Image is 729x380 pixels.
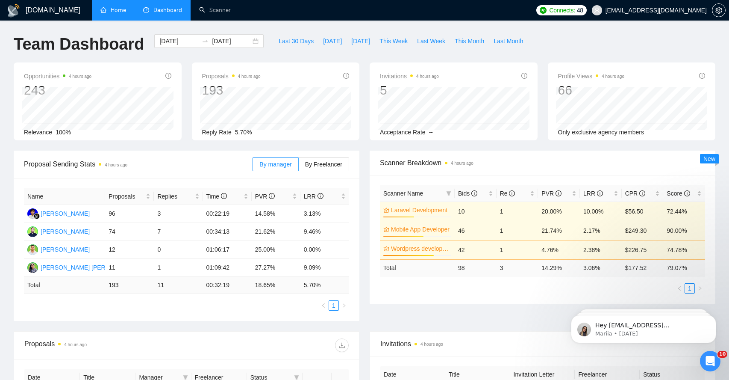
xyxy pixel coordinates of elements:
button: left [674,283,685,294]
td: 74.78% [663,240,705,259]
td: 21.74% [538,221,580,240]
img: FR [27,208,38,219]
button: Last 30 Days [274,34,318,48]
td: 3 [497,259,538,276]
a: Wordpress development [391,244,450,253]
td: 18.65 % [252,277,300,294]
button: Last Month [489,34,528,48]
time: 4 hours ago [238,74,261,79]
span: By manager [259,161,291,168]
span: info-circle [471,190,477,196]
img: logo [7,4,21,18]
li: Previous Page [318,300,329,311]
time: 4 hours ago [69,74,91,79]
li: Next Page [339,300,349,311]
td: 01:06:17 [203,241,252,259]
td: 0.00% [300,241,349,259]
span: to [202,38,209,45]
span: info-circle [684,190,690,196]
span: right [341,303,347,308]
td: 20.00% [538,202,580,221]
iframe: Intercom notifications message [558,297,729,357]
span: Invitations [380,71,439,81]
span: Only exclusive agency members [558,129,644,136]
span: filter [446,191,451,196]
td: 12 [105,241,154,259]
div: 5 [380,82,439,98]
span: user [594,7,600,13]
span: Bids [458,190,477,197]
td: 9.09% [300,259,349,277]
td: Total [380,259,455,276]
td: $249.30 [622,221,664,240]
time: 4 hours ago [602,74,624,79]
button: setting [712,3,726,17]
span: This Week [379,36,408,46]
span: Reply Rate [202,129,232,136]
span: Last Month [494,36,523,46]
span: Scanner Breakdown [380,157,705,168]
td: 90.00% [663,221,705,240]
span: setting [712,7,725,14]
a: Laravel Development [391,205,450,215]
input: End date [212,36,251,46]
span: This Month [455,36,484,46]
td: 3.13% [300,205,349,223]
td: Total [24,277,105,294]
td: 00:32:19 [203,277,252,294]
time: 4 hours ago [105,163,127,167]
td: 4.76% [538,240,580,259]
span: crown [383,246,389,252]
span: Opportunities [24,71,91,81]
span: Proposals [109,192,144,201]
span: left [321,303,326,308]
td: 74 [105,223,154,241]
td: 96 [105,205,154,223]
span: filter [294,375,299,380]
td: 1 [154,259,203,277]
img: upwork-logo.png [540,7,547,14]
a: SS[PERSON_NAME] [PERSON_NAME] [27,264,141,270]
span: Invitations [380,338,705,349]
span: crown [383,226,389,232]
span: left [677,286,682,291]
td: 01:09:42 [203,259,252,277]
span: LRR [583,190,603,197]
span: Connects: [549,6,575,15]
button: [DATE] [347,34,375,48]
div: 66 [558,82,625,98]
a: 1 [685,284,694,293]
span: download [335,342,348,349]
span: info-circle [221,193,227,199]
img: gigradar-bm.png [34,213,40,219]
span: info-circle [556,190,561,196]
a: Mobile App Developer [391,225,450,234]
span: right [697,286,703,291]
span: [DATE] [351,36,370,46]
li: Previous Page [674,283,685,294]
td: 98 [455,259,497,276]
span: Scanner Name [383,190,423,197]
time: 4 hours ago [64,342,87,347]
td: 11 [154,277,203,294]
span: 48 [577,6,583,15]
button: download [335,338,349,352]
td: 10.00% [580,202,622,221]
span: LRR [304,193,323,200]
td: 72.44% [663,202,705,221]
span: Re [500,190,515,197]
span: Dashboard [153,6,182,14]
span: info-circle [521,73,527,79]
span: Profile Views [558,71,625,81]
span: [DATE] [323,36,342,46]
span: filter [183,375,188,380]
div: [PERSON_NAME] [41,227,90,236]
button: left [318,300,329,311]
a: 1 [329,301,338,310]
span: info-circle [317,193,323,199]
span: Acceptance Rate [380,129,426,136]
td: 10 [455,202,497,221]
